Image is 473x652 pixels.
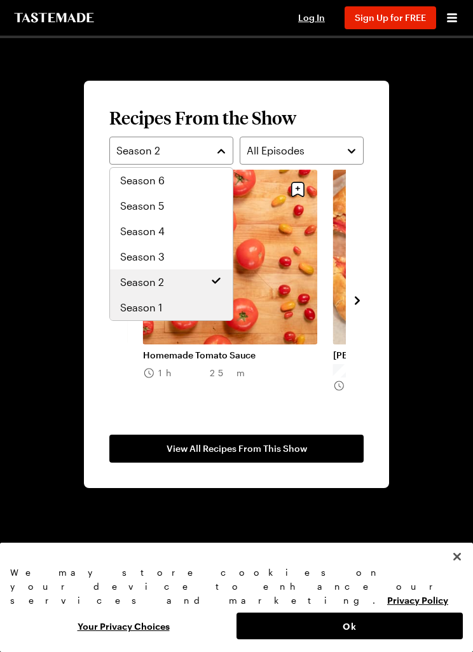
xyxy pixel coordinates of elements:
[10,566,463,608] div: We may store cookies on your device to enhance our services and marketing.
[120,300,162,315] span: Season 1
[120,249,165,264] span: Season 3
[120,275,164,290] span: Season 2
[236,613,463,639] button: Ok
[116,143,160,158] span: Season 2
[109,137,233,165] button: Season 2
[10,613,236,639] button: Your Privacy Choices
[109,167,233,321] div: Season 2
[387,594,448,606] a: More information about your privacy, opens in a new tab
[120,198,164,214] span: Season 5
[120,173,165,188] span: Season 6
[120,224,165,239] span: Season 4
[443,543,471,571] button: Close
[10,566,463,639] div: Privacy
